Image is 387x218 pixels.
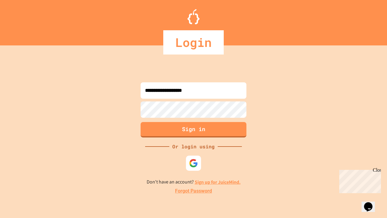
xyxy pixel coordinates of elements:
iframe: chat widget [337,167,381,193]
div: Or login using [169,143,218,150]
p: Don't have an account? [147,178,241,186]
img: Logo.svg [187,9,200,24]
button: Sign in [141,122,246,137]
iframe: chat widget [362,194,381,212]
img: google-icon.svg [189,159,198,168]
a: Sign up for JuiceMind. [195,179,241,185]
a: Forgot Password [175,187,212,195]
div: Login [163,30,224,54]
div: Chat with us now!Close [2,2,42,38]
